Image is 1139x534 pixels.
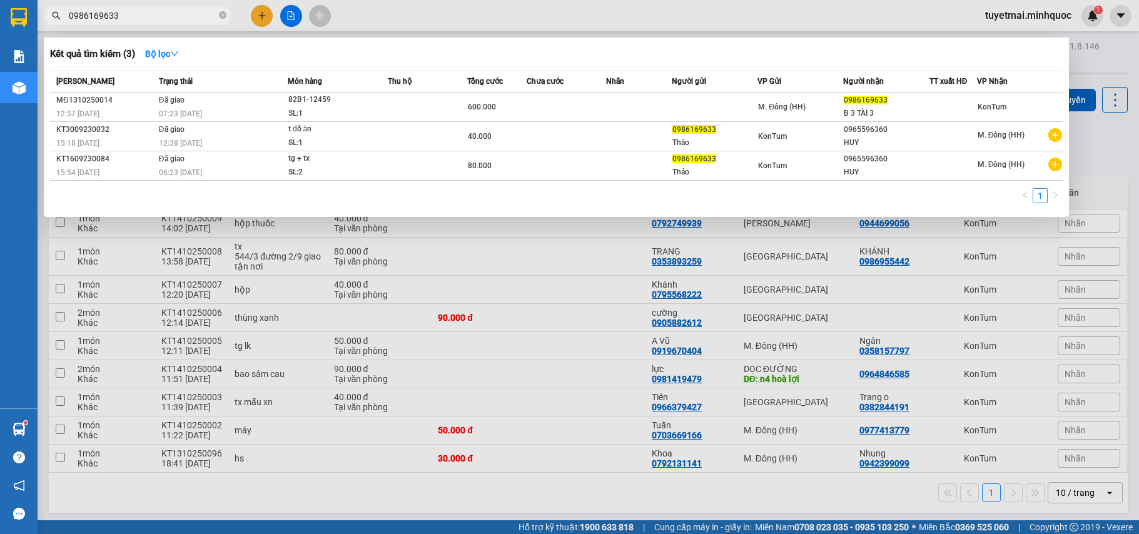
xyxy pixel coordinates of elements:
sup: 1 [24,421,28,425]
span: Tổng cước [467,77,503,86]
span: VP Nhận [977,77,1008,86]
div: HUY [844,166,928,179]
span: KonTum [758,132,787,141]
span: 80.000 [468,161,492,170]
span: 15:18 [DATE] [56,139,99,148]
div: SL: 2 [288,166,382,179]
span: M. Đông (HH) [978,131,1025,139]
span: Đã giao [159,125,185,134]
span: 15:54 [DATE] [56,168,99,177]
li: Next Page [1048,188,1063,203]
span: search [52,11,61,20]
div: MĐ1310250014 [56,94,155,107]
span: Người gửi [672,77,706,86]
div: t đồ ăn [288,123,382,136]
button: left [1018,188,1033,203]
span: Nhãn [606,77,624,86]
span: KonTum [758,161,787,170]
span: 12:38 [DATE] [159,139,202,148]
span: KonTum [978,103,1006,111]
div: KT1609230084 [56,153,155,166]
span: question-circle [13,451,25,463]
img: logo-vxr [11,8,27,27]
span: 0986169633 [672,125,716,134]
span: 0986169633 [672,154,716,163]
div: SL: 1 [288,136,382,150]
img: warehouse-icon [13,81,26,94]
span: Món hàng [288,77,322,86]
div: SL: 1 [288,107,382,121]
span: Đã giao [159,154,185,163]
li: Previous Page [1018,188,1033,203]
span: plus-circle [1048,158,1062,171]
li: 1 [1033,188,1048,203]
span: VP Gửi [757,77,781,86]
span: Đã giao [159,96,185,104]
span: 07:23 [DATE] [159,109,202,118]
div: B 3 TÀI 3 [844,107,928,120]
span: close-circle [219,10,226,22]
img: solution-icon [13,50,26,63]
span: Trạng thái [159,77,193,86]
h3: Kết quả tìm kiếm ( 3 ) [50,48,135,61]
span: 0986169633 [844,96,888,104]
span: Thu hộ [388,77,412,86]
span: 06:23 [DATE] [159,168,202,177]
span: 12:57 [DATE] [56,109,99,118]
div: 0965596360 [844,153,928,166]
span: 40.000 [468,132,492,141]
span: TT xuất HĐ [929,77,968,86]
button: Bộ lọcdown [135,44,189,64]
a: 1 [1033,189,1047,203]
strong: Bộ lọc [145,49,179,59]
span: 600.000 [468,103,496,111]
div: tg + tx [288,152,382,166]
input: Tìm tên, số ĐT hoặc mã đơn [69,9,216,23]
div: Thảo [672,166,757,179]
span: notification [13,480,25,491]
span: left [1021,191,1029,199]
span: [PERSON_NAME] [56,77,114,86]
span: message [13,508,25,520]
button: right [1048,188,1063,203]
div: 82B1-12459 [288,93,382,107]
div: HUY [844,136,928,149]
span: Người nhận [843,77,884,86]
span: close-circle [219,11,226,19]
span: Chưa cước [527,77,564,86]
span: down [170,49,179,58]
span: M. Đông (HH) [978,160,1025,169]
span: plus-circle [1048,128,1062,142]
span: right [1051,191,1059,199]
span: M. Đông (HH) [758,103,806,111]
img: warehouse-icon [13,423,26,436]
div: 0965596360 [844,123,928,136]
div: KT3009230032 [56,123,155,136]
div: Thảo [672,136,757,149]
